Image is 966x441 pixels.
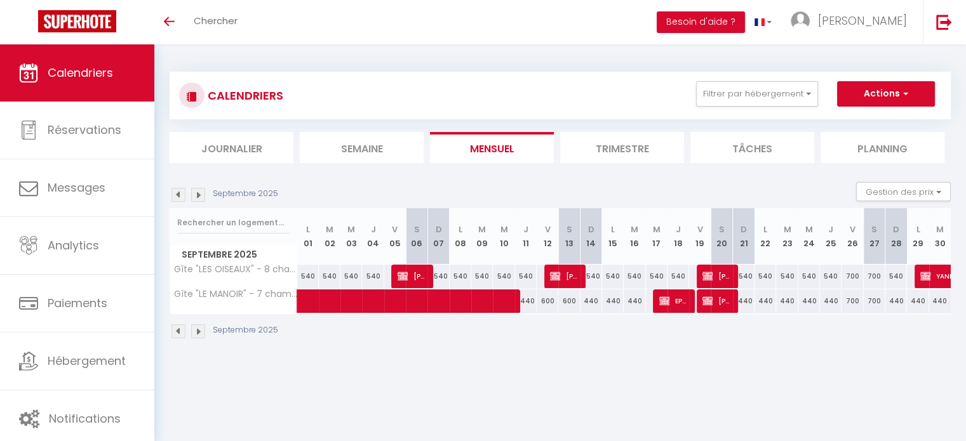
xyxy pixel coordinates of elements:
[471,208,493,265] th: 09
[523,223,528,235] abbr: J
[602,289,624,313] div: 440
[755,289,776,313] div: 440
[427,265,449,288] div: 540
[689,208,711,265] th: 19
[791,11,810,30] img: ...
[170,246,297,264] span: Septembre 2025
[450,208,471,265] th: 08
[798,289,820,313] div: 440
[205,81,283,110] h3: CALENDRIERS
[733,208,755,265] th: 21
[297,208,319,265] th: 01
[49,411,121,426] span: Notifications
[820,265,842,288] div: 540
[398,264,426,288] span: [PERSON_NAME]
[755,208,776,265] th: 22
[907,289,929,313] div: 440
[776,208,798,265] th: 23
[500,223,507,235] abbr: M
[741,223,747,235] abbr: D
[588,223,594,235] abbr: D
[580,265,602,288] div: 540
[371,223,376,235] abbr: J
[784,223,791,235] abbr: M
[696,81,818,107] button: Filtrer par hébergement
[48,295,107,311] span: Paiements
[48,180,105,195] span: Messages
[602,208,624,265] th: 15
[936,14,952,30] img: logout
[657,11,745,33] button: Besoin d'aide ?
[471,265,493,288] div: 540
[821,132,944,163] li: Planning
[885,289,907,313] div: 440
[493,265,514,288] div: 540
[711,208,732,265] th: 20
[856,182,951,201] button: Gestion des prix
[347,223,355,235] abbr: M
[907,208,929,265] th: 29
[798,265,820,288] div: 540
[459,223,462,235] abbr: L
[306,223,310,235] abbr: L
[340,208,362,265] th: 03
[929,289,951,313] div: 440
[362,208,384,265] th: 04
[733,265,755,288] div: 540
[392,223,398,235] abbr: V
[300,132,424,163] li: Semaine
[653,223,661,235] abbr: M
[362,265,384,288] div: 540
[842,265,863,288] div: 700
[850,223,855,235] abbr: V
[340,265,362,288] div: 540
[550,264,579,288] span: [PERSON_NAME]
[864,208,885,265] th: 27
[213,324,278,336] p: Septembre 2025
[690,132,814,163] li: Tâches
[515,265,537,288] div: 540
[170,132,293,163] li: Journalier
[172,265,299,274] span: Gîte "LES OISEAUX" - 8 chambres
[48,237,99,253] span: Analytics
[319,208,340,265] th: 02
[798,208,820,265] th: 24
[697,223,703,235] abbr: V
[842,208,863,265] th: 26
[929,208,951,265] th: 30
[537,208,558,265] th: 12
[676,223,681,235] abbr: J
[805,223,813,235] abbr: M
[733,289,755,313] div: 440
[172,289,299,299] span: Gîte "LE MANOIR" - 7 chambres
[493,208,514,265] th: 10
[427,208,449,265] th: 07
[818,13,907,29] span: [PERSON_NAME]
[560,132,684,163] li: Trimestre
[558,208,580,265] th: 13
[776,265,798,288] div: 540
[820,289,842,313] div: 440
[545,223,551,235] abbr: V
[667,265,689,288] div: 540
[48,353,126,369] span: Hébergement
[936,223,944,235] abbr: M
[326,223,333,235] abbr: M
[624,208,645,265] th: 16
[820,208,842,265] th: 25
[450,265,471,288] div: 540
[436,223,442,235] abbr: D
[646,208,667,265] th: 17
[702,264,731,288] span: [PERSON_NAME]
[48,122,121,138] span: Réservations
[384,208,406,265] th: 05
[602,265,624,288] div: 540
[828,223,833,235] abbr: J
[885,265,907,288] div: 540
[38,10,116,32] img: Super Booking
[414,223,420,235] abbr: S
[624,289,645,313] div: 440
[864,289,885,313] div: 700
[478,223,486,235] abbr: M
[885,208,907,265] th: 28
